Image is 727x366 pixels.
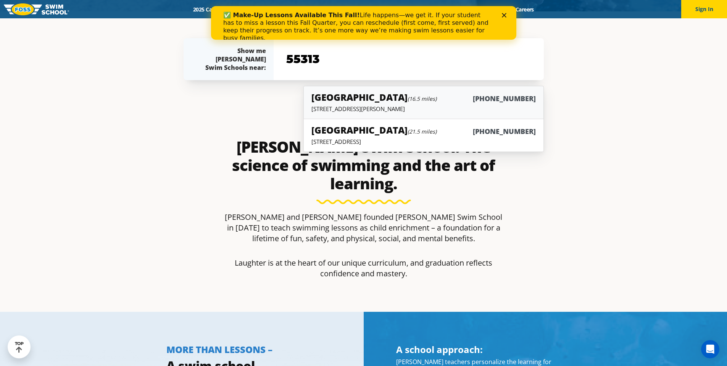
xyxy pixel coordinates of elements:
[473,127,536,136] h6: [PHONE_NUMBER]
[404,6,485,13] a: Swim Like [PERSON_NAME]
[211,6,516,40] iframe: Intercom live chat banner
[303,86,543,119] a: [GEOGRAPHIC_DATA](16.5 miles)[PHONE_NUMBER][STREET_ADDRESS][PERSON_NAME]
[701,340,719,358] iframe: Intercom live chat
[396,343,483,356] span: A school approach:
[199,47,266,72] div: Show me [PERSON_NAME] Swim Schools near:
[222,138,506,193] h2: [PERSON_NAME] Swim School: The science of swimming and the art of learning.
[311,91,437,103] h5: [GEOGRAPHIC_DATA]
[408,128,437,135] small: (21.5 miles)
[473,94,536,103] h6: [PHONE_NUMBER]
[166,343,272,356] span: MORE THAN LESSONS –
[222,212,506,244] p: [PERSON_NAME] and [PERSON_NAME] founded [PERSON_NAME] Swim School in [DATE] to teach swimming les...
[509,6,540,13] a: Careers
[222,258,506,279] p: Laughter is at the heart of our unique curriculum, and graduation reflects confidence and mastery.
[485,6,509,13] a: Blog
[303,119,543,152] a: [GEOGRAPHIC_DATA](21.5 miles)[PHONE_NUMBER][STREET_ADDRESS]
[12,5,281,36] div: Life happens—we get it. If your student has to miss a lesson this Fall Quarter, you can reschedul...
[311,138,535,145] p: [STREET_ADDRESS]
[15,341,24,353] div: TOP
[12,5,149,13] b: ✅ Make-Up Lessons Available This Fall!
[311,105,535,113] p: [STREET_ADDRESS][PERSON_NAME]
[311,124,437,136] h5: [GEOGRAPHIC_DATA]
[266,6,333,13] a: Swim Path® Program
[291,7,298,11] div: Close
[333,6,404,13] a: About [PERSON_NAME]
[408,95,437,102] small: (16.5 miles)
[284,48,533,70] input: YOUR ZIP CODE
[4,3,69,15] img: FOSS Swim School Logo
[234,6,266,13] a: Schools
[187,6,234,13] a: 2025 Calendar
